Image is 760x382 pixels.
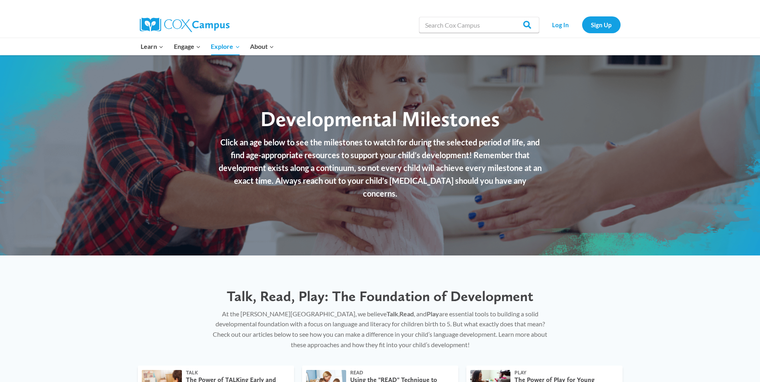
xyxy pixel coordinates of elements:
img: Cox Campus [140,18,230,32]
span: Explore [211,41,240,52]
strong: Read [399,310,414,318]
span: Engage [174,41,201,52]
span: Talk, Read, Play: The Foundation of Development [227,288,533,305]
input: Search Cox Campus [419,17,539,33]
a: Sign Up [582,16,621,33]
span: About [250,41,274,52]
p: At the [PERSON_NAME][GEOGRAPHIC_DATA], we believe , , and are essential tools to building a solid... [212,309,548,350]
nav: Secondary Navigation [543,16,621,33]
span: Developmental Milestones [260,106,500,131]
p: Click an age below to see the milestones to watch for during the selected period of life, and fin... [218,136,542,200]
strong: Talk [387,310,398,318]
span: Learn [141,41,163,52]
div: Talk [186,370,286,376]
div: Play [514,370,615,376]
div: Read [350,370,450,376]
nav: Primary Navigation [136,38,279,55]
strong: Play [427,310,439,318]
a: Log In [543,16,578,33]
